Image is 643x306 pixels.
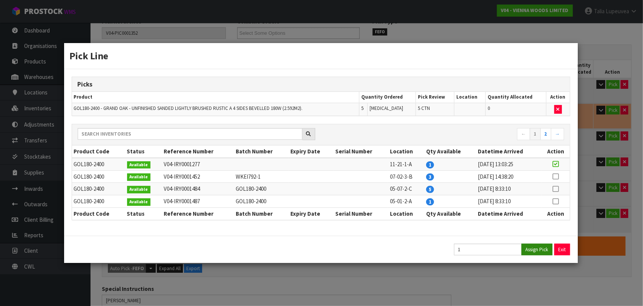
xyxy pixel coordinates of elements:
[333,145,388,158] th: Serial Number
[454,92,486,103] th: Location
[476,158,542,170] td: [DATE] 13:03:25
[125,208,162,220] th: Status
[530,128,541,140] a: 1
[162,183,234,195] td: V04-IRY0001484
[546,92,569,103] th: Action
[289,208,334,220] th: Expiry Date
[540,128,551,140] a: 2
[424,208,476,220] th: Qty Available
[426,173,434,181] span: 3
[78,128,302,140] input: Search inventories
[72,208,125,220] th: Product Code
[554,244,570,255] button: Exit
[162,195,234,208] td: V04-IRY0001487
[476,195,542,208] td: [DATE] 8:33:10
[78,81,564,88] h3: Picks
[162,170,234,183] td: V04-IRY0001452
[424,145,476,158] th: Qty Available
[162,145,234,158] th: Reference Number
[388,170,424,183] td: 07-02-3-B
[476,145,542,158] th: Datetime Arrived
[426,161,434,168] span: 1
[127,198,151,206] span: Available
[388,158,424,170] td: 11-21-1-A
[72,145,125,158] th: Product Code
[74,105,303,111] span: GOL180-2400 - GRAND OAK - UNFINISHED SANDED LIGHTLY BRUSHED RUSTIC A 4 SIDES BEVELLED 180W (2.592...
[517,128,530,140] a: ←
[488,105,490,111] span: 0
[454,244,522,255] input: Quantity Picked
[127,173,151,181] span: Available
[234,208,289,220] th: Batch Number
[234,170,289,183] td: WKEI792-1
[162,208,234,220] th: Reference Number
[551,128,564,140] a: →
[426,198,434,206] span: 1
[234,145,289,158] th: Batch Number
[416,92,454,103] th: Pick Review
[486,92,546,103] th: Quantity Allocated
[127,161,151,169] span: Available
[234,195,289,208] td: GOL180-2400
[327,128,564,141] nav: Page navigation
[370,105,403,111] span: [MEDICAL_DATA]
[234,183,289,195] td: GOL180-2400
[388,183,424,195] td: 05-07-2-C
[542,208,570,220] th: Action
[333,208,388,220] th: Serial Number
[388,208,424,220] th: Location
[388,145,424,158] th: Location
[418,105,430,111] span: 5 CTN
[476,208,542,220] th: Datetime Arrived
[70,49,572,63] h3: Pick Line
[127,186,151,193] span: Available
[72,158,125,170] td: GOL180-2400
[361,105,364,111] span: 5
[72,183,125,195] td: GOL180-2400
[426,186,434,193] span: 5
[72,195,125,208] td: GOL180-2400
[125,145,162,158] th: Status
[72,92,359,103] th: Product
[162,158,234,170] td: V04-IRY0001277
[289,145,334,158] th: Expiry Date
[388,195,424,208] td: 05-01-2-A
[476,183,542,195] td: [DATE] 8:33:10
[359,92,416,103] th: Quantity Ordered
[72,170,125,183] td: GOL180-2400
[476,170,542,183] td: [DATE] 14:38:20
[542,145,570,158] th: Action
[522,244,552,255] button: Assign Pick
